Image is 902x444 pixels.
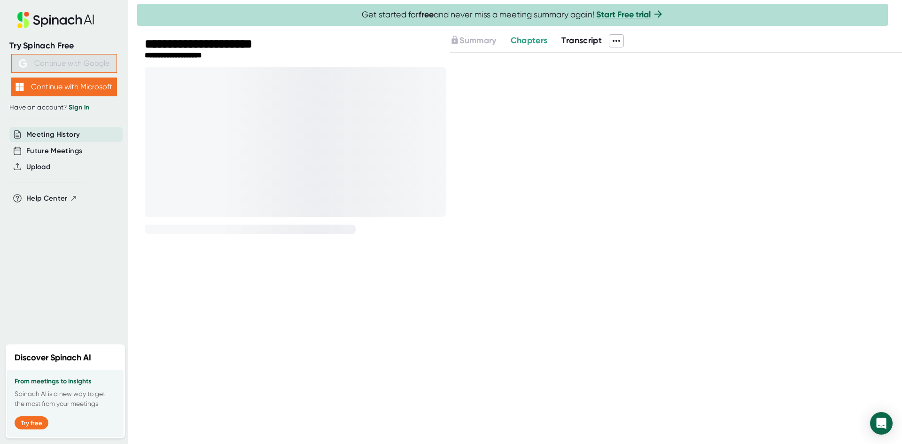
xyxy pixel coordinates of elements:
button: Transcript [561,34,602,47]
div: Have an account? [9,103,118,112]
span: Get started for and never miss a meeting summary again! [362,9,664,20]
button: Upload [26,162,50,172]
span: Summary [459,35,496,46]
div: Open Intercom Messenger [870,412,893,435]
button: Meeting History [26,129,80,140]
span: Chapters [511,35,548,46]
button: Chapters [511,34,548,47]
b: free [419,9,434,20]
button: Future Meetings [26,146,82,156]
h2: Discover Spinach AI [15,351,91,364]
span: Transcript [561,35,602,46]
button: Help Center [26,193,78,204]
button: Summary [450,34,496,47]
p: Spinach AI is a new way to get the most from your meetings [15,389,116,409]
a: Sign in [69,103,89,111]
button: Continue with Google [11,54,117,73]
span: Help Center [26,193,68,204]
img: Aehbyd4JwY73AAAAAElFTkSuQmCC [19,59,27,68]
button: Continue with Microsoft [11,78,117,96]
h3: From meetings to insights [15,378,116,385]
div: Upgrade to access [450,34,510,47]
a: Start Free trial [596,9,651,20]
div: Try Spinach Free [9,40,118,51]
button: Try free [15,416,48,429]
